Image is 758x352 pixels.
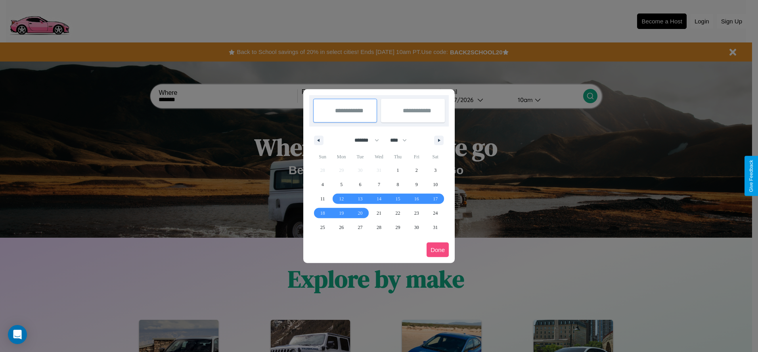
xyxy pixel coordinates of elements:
[433,206,438,220] span: 24
[389,150,407,163] span: Thu
[377,220,381,235] span: 28
[351,192,369,206] button: 13
[389,177,407,192] button: 8
[426,220,445,235] button: 31
[434,163,436,177] span: 3
[426,150,445,163] span: Sat
[377,206,381,220] span: 21
[426,206,445,220] button: 24
[358,220,363,235] span: 27
[407,206,426,220] button: 23
[389,220,407,235] button: 29
[339,206,344,220] span: 19
[332,177,350,192] button: 5
[395,206,400,220] span: 22
[369,150,388,163] span: Wed
[359,177,362,192] span: 6
[358,192,363,206] span: 13
[377,192,381,206] span: 14
[332,220,350,235] button: 26
[426,177,445,192] button: 10
[426,163,445,177] button: 3
[395,220,400,235] span: 29
[358,206,363,220] span: 20
[340,177,343,192] span: 5
[332,150,350,163] span: Mon
[407,150,426,163] span: Fri
[313,206,332,220] button: 18
[320,192,325,206] span: 11
[320,220,325,235] span: 25
[369,192,388,206] button: 14
[414,220,419,235] span: 30
[369,177,388,192] button: 7
[313,192,332,206] button: 11
[351,150,369,163] span: Tue
[414,206,419,220] span: 23
[378,177,380,192] span: 7
[339,192,344,206] span: 12
[407,163,426,177] button: 2
[427,242,449,257] button: Done
[351,220,369,235] button: 27
[339,220,344,235] span: 26
[313,177,332,192] button: 4
[351,177,369,192] button: 6
[407,177,426,192] button: 9
[389,206,407,220] button: 22
[433,220,438,235] span: 31
[332,192,350,206] button: 12
[369,220,388,235] button: 28
[332,206,350,220] button: 19
[351,206,369,220] button: 20
[313,150,332,163] span: Sun
[433,177,438,192] span: 10
[415,163,418,177] span: 2
[389,192,407,206] button: 15
[395,192,400,206] span: 15
[369,206,388,220] button: 21
[320,206,325,220] span: 18
[748,160,754,192] div: Give Feedback
[322,177,324,192] span: 4
[407,220,426,235] button: 30
[426,192,445,206] button: 17
[407,192,426,206] button: 16
[313,220,332,235] button: 25
[433,192,438,206] span: 17
[414,192,419,206] span: 16
[8,325,27,344] div: Open Intercom Messenger
[389,163,407,177] button: 1
[415,177,418,192] span: 9
[396,177,399,192] span: 8
[396,163,399,177] span: 1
